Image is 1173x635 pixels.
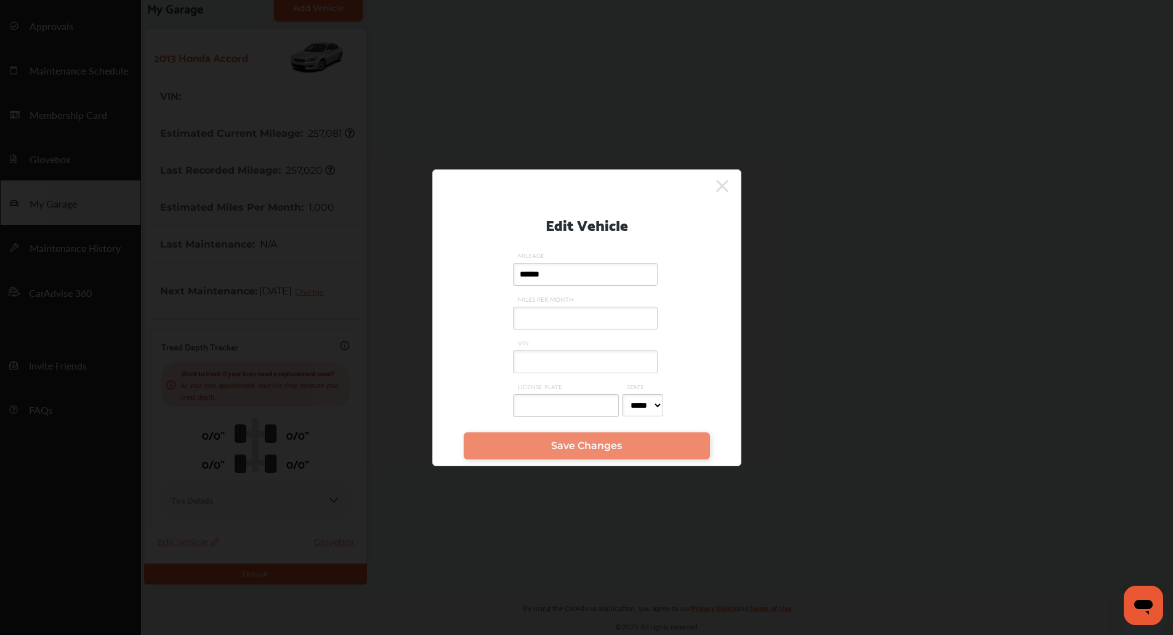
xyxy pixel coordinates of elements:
[513,263,658,286] input: MILEAGE
[464,432,710,459] a: Save Changes
[1124,586,1163,625] iframe: Button to launch messaging window
[622,394,663,416] select: STATE
[551,440,622,451] span: Save Changes
[513,339,661,347] span: VIN
[622,382,666,391] span: STATE
[513,251,661,260] span: MILEAGE
[513,350,658,373] input: VIN
[513,382,622,391] span: LICENSE PLATE
[546,211,628,237] p: Edit Vehicle
[513,307,658,330] input: MILES PER MONTH
[513,394,619,417] input: LICENSE PLATE
[513,295,661,304] span: MILES PER MONTH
